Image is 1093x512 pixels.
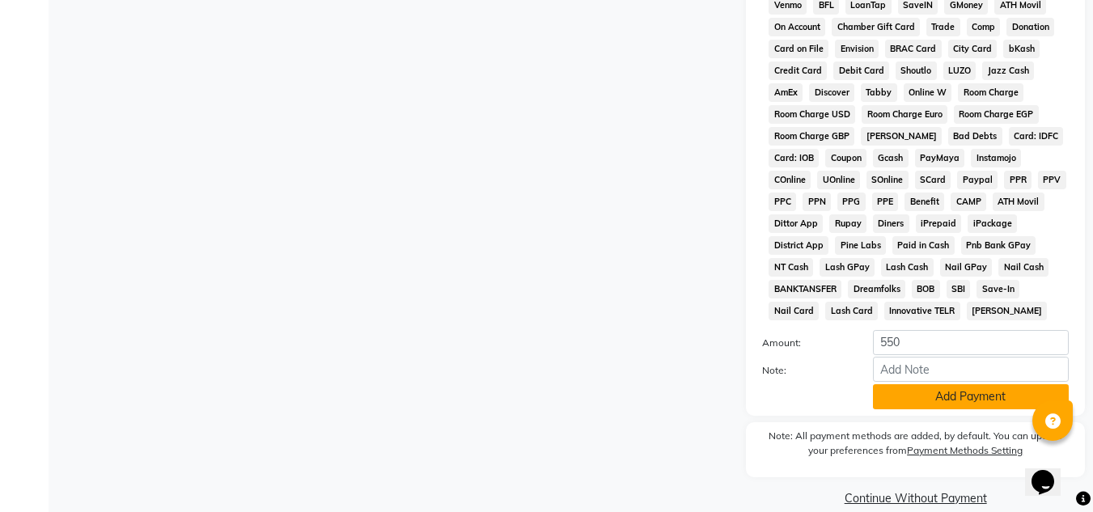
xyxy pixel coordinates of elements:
span: City Card [948,40,998,58]
span: Online W [904,83,952,102]
label: Note: All payment methods are added, by default. You can update your preferences from [762,429,1069,464]
span: Room Charge USD [769,105,855,124]
span: Lash Cash [881,258,934,277]
iframe: chat widget [1025,447,1077,496]
label: Amount: [750,336,860,350]
span: PayMaya [915,149,965,167]
span: PPE [872,193,899,211]
span: [PERSON_NAME] [967,302,1048,320]
span: Room Charge Euro [862,105,947,124]
span: Nail GPay [940,258,993,277]
span: Debit Card [833,61,889,80]
span: Card: IDFC [1009,127,1064,146]
span: Envision [835,40,879,58]
span: [PERSON_NAME] [861,127,942,146]
span: Lash Card [825,302,878,320]
span: Card on File [769,40,828,58]
span: Credit Card [769,61,827,80]
span: PPV [1038,171,1066,189]
span: Nail Card [769,302,819,320]
span: Gcash [873,149,909,167]
span: Save-In [976,280,1019,298]
span: Trade [926,18,960,36]
span: Lash GPay [820,258,875,277]
span: ATH Movil [993,193,1044,211]
span: Comp [967,18,1001,36]
span: Tabby [861,83,897,102]
span: SOnline [866,171,909,189]
span: LUZO [943,61,976,80]
input: Add Note [873,357,1069,382]
span: BANKTANSFER [769,280,841,298]
span: Benefit [904,193,944,211]
span: Discover [809,83,854,102]
span: PPC [769,193,796,211]
span: Dittor App [769,214,823,233]
span: Donation [1006,18,1054,36]
span: iPrepaid [916,214,962,233]
span: Dreamfolks [848,280,905,298]
label: Payment Methods Setting [907,443,1023,458]
span: Bad Debts [948,127,1002,146]
span: CAMP [951,193,986,211]
label: Note: [750,363,860,378]
span: On Account [769,18,825,36]
span: Innovative TELR [884,302,960,320]
span: Card: IOB [769,149,819,167]
span: BRAC Card [885,40,942,58]
input: Amount [873,330,1069,355]
span: Pnb Bank GPay [961,236,1036,255]
span: SCard [915,171,951,189]
span: Jazz Cash [982,61,1034,80]
button: Add Payment [873,384,1069,409]
span: Paid in Cash [892,236,955,255]
span: Shoutlo [896,61,937,80]
span: Paypal [957,171,998,189]
span: PPG [837,193,866,211]
span: District App [769,236,828,255]
span: BOB [912,280,940,298]
span: COnline [769,171,811,189]
span: bKash [1003,40,1040,58]
a: Continue Without Payment [749,490,1082,507]
span: PPR [1004,171,1032,189]
span: Room Charge EGP [954,105,1039,124]
span: Diners [873,214,909,233]
span: Chamber Gift Card [832,18,920,36]
span: NT Cash [769,258,813,277]
span: Pine Labs [835,236,886,255]
span: Room Charge [958,83,1023,102]
span: Nail Cash [998,258,1049,277]
span: iPackage [968,214,1017,233]
span: Coupon [825,149,866,167]
span: UOnline [817,171,860,189]
span: SBI [947,280,971,298]
span: AmEx [769,83,803,102]
span: PPN [803,193,831,211]
span: Instamojo [971,149,1021,167]
span: Room Charge GBP [769,127,854,146]
span: Rupay [829,214,866,233]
